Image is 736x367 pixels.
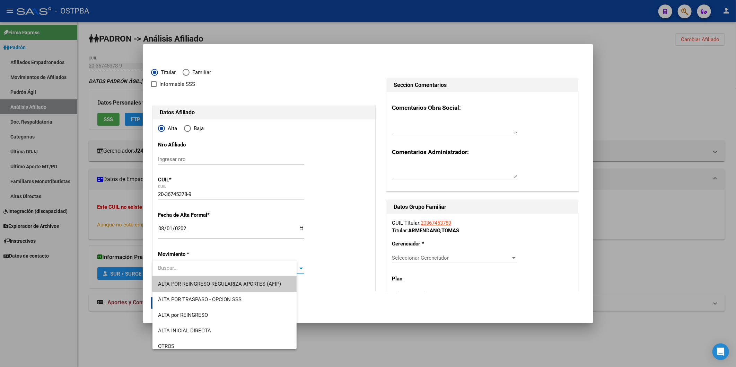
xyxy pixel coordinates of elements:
span: ALTA POR REINGRESO REGULARIZA APORTES (AFIP) [158,281,281,287]
span: ALTA POR TRASPASO - OPCION SSS [158,296,242,303]
span: ALTA por REINGRESO [158,312,208,318]
span: OTROS [158,343,174,349]
div: Open Intercom Messenger [712,343,729,360]
span: ALTA INICIAL DIRECTA [158,328,211,334]
input: dropdown search [152,260,296,276]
